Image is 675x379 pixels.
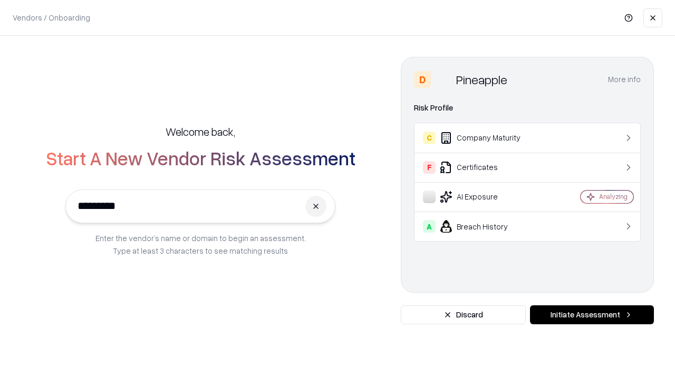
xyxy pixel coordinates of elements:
[13,12,90,23] p: Vendors / Onboarding
[95,232,306,257] p: Enter the vendor’s name or domain to begin an assessment. Type at least 3 characters to see match...
[435,71,452,88] img: Pineapple
[423,191,549,203] div: AI Exposure
[423,132,549,144] div: Company Maturity
[46,147,355,168] h2: Start A New Vendor Risk Assessment
[401,305,526,324] button: Discard
[456,71,507,88] div: Pineapple
[414,102,641,114] div: Risk Profile
[608,70,641,89] button: More info
[599,192,628,201] div: Analyzing
[423,161,549,174] div: Certificates
[414,71,431,88] div: D
[423,220,549,233] div: Breach History
[423,161,436,174] div: F
[530,305,654,324] button: Initiate Assessment
[423,132,436,144] div: C
[166,124,235,139] h5: Welcome back,
[423,220,436,233] div: A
